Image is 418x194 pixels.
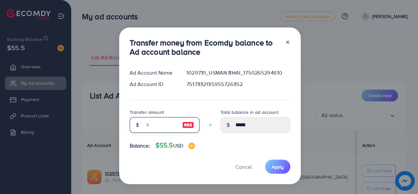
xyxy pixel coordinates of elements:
button: Apply [265,160,290,174]
div: 7517332135955726352 [181,80,295,88]
span: Balance: [130,142,150,150]
img: image [188,143,195,149]
div: 1029731_USMAN BHAI_1750265294610 [181,69,295,77]
h4: $55.5 [155,141,195,150]
label: Transfer amount [130,109,164,115]
button: Cancel [227,160,260,174]
span: Apply [272,164,284,170]
span: USD [173,142,183,149]
img: image [182,121,194,129]
span: Cancel [235,163,252,170]
h3: Transfer money from Ecomdy balance to Ad account balance [130,38,280,57]
div: Ad Account ID [124,80,182,88]
label: Total balance in ad account [220,109,279,115]
div: Ad Account Name [124,69,182,77]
